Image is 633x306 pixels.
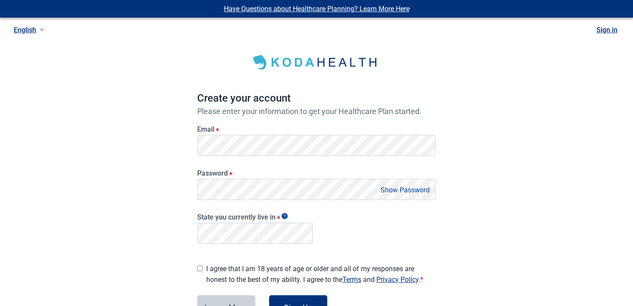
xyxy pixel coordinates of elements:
span: Show tooltip [282,213,288,219]
label: State you currently live in [197,213,313,221]
img: Koda Health [248,52,385,73]
label: Password [197,169,436,177]
a: Have Questions about Healthcare Planning? Learn More Here [224,5,410,13]
a: Current language: English [10,23,47,37]
a: Privacy Policy [376,275,419,284]
span: down [40,28,44,32]
h1: Create your account [197,90,436,107]
label: I agree that I am 18 years of age or older and all of my responses are honest to the best of my a... [206,263,436,285]
span: Required field [420,275,423,284]
a: Sign in [596,26,617,34]
p: Please enter your information to get your Healthcare Plan started. [197,107,436,116]
button: Show Password [378,184,432,196]
label: Email [197,125,436,133]
a: Terms [342,275,361,284]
